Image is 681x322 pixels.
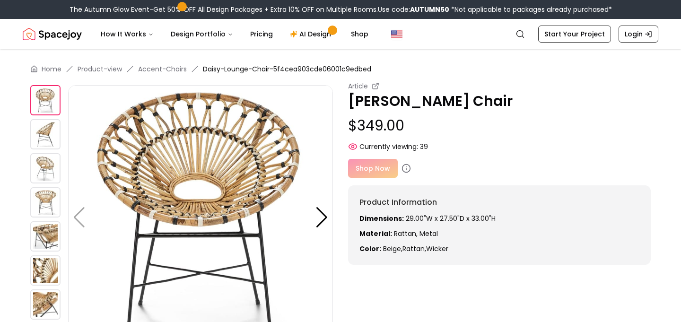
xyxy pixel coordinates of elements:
div: The Autumn Glow Event-Get 50% OFF All Design Packages + Extra 10% OFF on Multiple Rooms. [70,5,612,14]
span: Daisy-Lounge-Chair-5f4cea903cde06001c9edbed [203,64,371,74]
img: https://storage.googleapis.com/spacejoy-main/assets/5f4cea903cde06001c9edbed/product_6_i5n0785je4c9 [30,289,61,320]
img: https://storage.googleapis.com/spacejoy-main/assets/5f4cea903cde06001c9edbed/product_0_c7n0epna21b [30,85,61,115]
b: AUTUMN50 [410,5,449,14]
nav: Global [23,19,658,49]
span: 39 [420,142,428,151]
img: https://storage.googleapis.com/spacejoy-main/assets/5f4cea903cde06001c9edbed/product_3_i0jel9n69ae [30,187,61,218]
span: Currently viewing: [359,142,418,151]
a: Pricing [243,25,280,44]
strong: Dimensions: [359,214,404,223]
button: Design Portfolio [163,25,241,44]
span: rattan, metal [394,229,438,238]
img: United States [391,28,402,40]
small: Article [348,81,368,91]
a: Home [42,64,61,74]
a: Product-view [78,64,122,74]
a: Accent-Chairs [138,64,187,74]
p: 29.00"W x 27.50"D x 33.00"H [359,214,639,223]
a: AI Design [282,25,341,44]
span: Use code: [378,5,449,14]
p: $349.00 [348,117,651,134]
p: [PERSON_NAME] Chair [348,93,651,110]
a: Spacejoy [23,25,82,44]
nav: breadcrumb [30,64,651,74]
a: Login [619,26,658,43]
img: https://storage.googleapis.com/spacejoy-main/assets/5f4cea903cde06001c9edbed/product_1_320fbco48joo [30,119,61,149]
h6: Product Information [359,197,639,208]
button: How It Works [93,25,161,44]
nav: Main [93,25,376,44]
a: Shop [343,25,376,44]
strong: Color: [359,244,381,253]
img: https://storage.googleapis.com/spacejoy-main/assets/5f4cea903cde06001c9edbed/product_2_d0nm5662a1j [30,153,61,183]
a: Start Your Project [538,26,611,43]
img: https://storage.googleapis.com/spacejoy-main/assets/5f4cea903cde06001c9edbed/product_5_b87aj6fo83fg [30,255,61,286]
img: https://storage.googleapis.com/spacejoy-main/assets/5f4cea903cde06001c9edbed/product_4_3aj326ph5fo4 [30,221,61,252]
span: rattan , [402,244,426,253]
strong: Material: [359,229,392,238]
span: wicker [426,244,448,253]
span: beige , [383,244,402,253]
span: *Not applicable to packages already purchased* [449,5,612,14]
img: Spacejoy Logo [23,25,82,44]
